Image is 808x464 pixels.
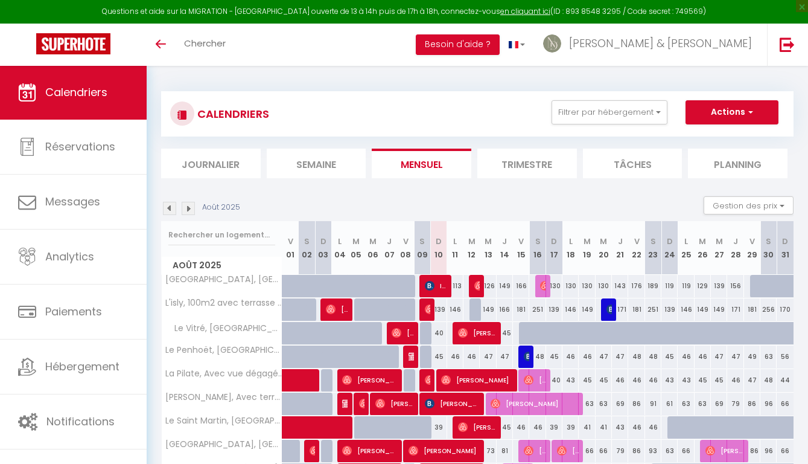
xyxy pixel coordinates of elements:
[45,304,102,319] span: Paiements
[497,221,513,275] th: 14
[497,275,513,297] div: 149
[727,369,743,391] div: 46
[628,416,644,439] div: 46
[727,393,743,415] div: 79
[46,414,115,429] span: Notifications
[372,149,471,178] li: Mensuel
[628,275,644,297] div: 176
[419,236,425,247] abbr: S
[430,298,447,321] div: 139
[529,416,546,439] div: 46
[678,221,694,275] th: 25
[45,249,94,264] span: Analytics
[569,236,573,247] abbr: L
[524,345,529,368] span: [PERSON_NAME]
[695,298,711,321] div: 149
[744,369,760,391] div: 47
[369,236,377,247] abbr: M
[162,257,282,274] span: Août 2025
[583,149,682,178] li: Tâches
[398,221,414,275] th: 08
[562,416,579,439] div: 39
[678,298,694,321] div: 146
[760,221,777,275] th: 30
[606,298,612,321] span: [PERSON_NAME]
[618,236,623,247] abbr: J
[430,346,447,368] div: 45
[596,369,612,391] div: 45
[562,275,579,297] div: 130
[760,346,777,368] div: 63
[551,236,557,247] abbr: D
[645,393,661,415] div: 91
[612,369,628,391] div: 46
[453,236,457,247] abbr: L
[596,346,612,368] div: 47
[447,346,463,368] div: 46
[612,221,628,275] th: 21
[727,221,743,275] th: 28
[315,221,331,275] th: 03
[727,298,743,321] div: 171
[529,298,546,321] div: 251
[699,236,706,247] abbr: M
[463,221,480,275] th: 12
[387,236,392,247] abbr: J
[744,298,760,321] div: 181
[497,346,513,368] div: 47
[596,221,612,275] th: 20
[447,221,463,275] th: 11
[425,298,430,321] span: [PERSON_NAME]
[546,346,562,368] div: 45
[485,236,492,247] abbr: M
[686,100,778,124] button: Actions
[562,346,579,368] div: 46
[628,221,644,275] th: 22
[164,346,284,355] span: Le Penhoët, [GEOGRAPHIC_DATA]
[711,369,727,391] div: 45
[474,274,480,297] span: [PERSON_NAME]
[342,369,396,391] span: [PERSON_NAME]
[579,440,595,462] div: 66
[612,393,628,415] div: 69
[497,322,513,344] div: 45
[500,6,550,16] a: en cliquant ici
[524,369,546,391] span: [PERSON_NAME]
[562,369,579,391] div: 43
[711,221,727,275] th: 27
[634,236,640,247] abbr: V
[579,393,595,415] div: 63
[596,416,612,439] div: 41
[546,298,562,321] div: 139
[727,275,743,297] div: 156
[409,439,479,462] span: [PERSON_NAME]
[381,221,397,275] th: 07
[695,369,711,391] div: 45
[628,393,644,415] div: 86
[164,275,284,284] span: [GEOGRAPHIC_DATA], [GEOGRAPHIC_DATA] de [GEOGRAPHIC_DATA]
[705,439,743,462] span: [PERSON_NAME]
[497,298,513,321] div: 166
[579,275,595,297] div: 130
[468,236,476,247] abbr: M
[194,100,269,127] h3: CALENDRIERS
[704,196,794,214] button: Gestion des prix
[480,298,496,321] div: 149
[562,298,579,321] div: 146
[760,369,777,391] div: 48
[678,393,694,415] div: 63
[436,236,442,247] abbr: D
[425,369,430,391] span: [PERSON_NAME]
[584,236,591,247] abbr: M
[760,393,777,415] div: 96
[579,369,595,391] div: 45
[711,346,727,368] div: 47
[645,440,661,462] div: 93
[546,369,562,391] div: 40
[310,439,315,462] span: [PERSON_NAME]
[596,440,612,462] div: 66
[777,440,794,462] div: 66
[164,440,284,449] span: [GEOGRAPHIC_DATA], [GEOGRAPHIC_DATA]
[711,275,727,297] div: 139
[628,369,644,391] div: 46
